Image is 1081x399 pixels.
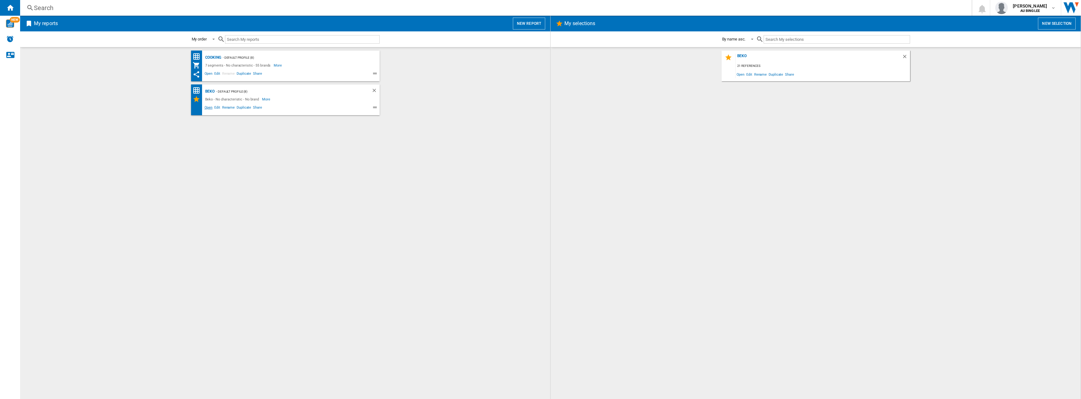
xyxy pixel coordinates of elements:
[513,18,545,30] button: New report
[193,53,204,61] div: Price Matrix
[262,95,271,103] span: More
[563,18,596,30] h2: My selections
[204,105,214,112] span: Open
[193,62,204,69] div: My Assortment
[995,2,1008,14] img: profile.jpg
[274,62,283,69] span: More
[193,71,200,78] ng-md-icon: This report has been shared with you
[221,54,367,62] div: - Default profile (8)
[745,70,753,78] span: Edit
[204,62,274,69] div: 7 segments - No characteristic - 55 brands
[764,35,910,44] input: Search My selections
[1020,9,1040,13] b: AU BINGLEE
[34,3,955,12] div: Search
[204,54,221,62] div: Cooking
[10,17,20,23] span: NEW
[225,35,380,44] input: Search My reports
[221,71,236,78] span: Rename
[736,62,910,70] div: 21 references
[221,105,236,112] span: Rename
[6,35,14,43] img: alerts-logo.svg
[902,54,910,62] div: Delete
[204,71,214,78] span: Open
[768,70,784,78] span: Duplicate
[33,18,59,30] h2: My reports
[236,105,252,112] span: Duplicate
[736,54,902,62] div: Beko
[252,105,263,112] span: Share
[213,105,221,112] span: Edit
[371,88,380,95] div: Delete
[252,71,263,78] span: Share
[193,87,204,94] div: Price Ranking
[1038,18,1076,30] button: New selection
[784,70,795,78] span: Share
[204,88,215,95] div: Beko
[193,95,204,103] div: My Selections
[236,71,252,78] span: Duplicate
[722,37,746,41] div: By name asc.
[753,70,768,78] span: Rename
[192,37,207,41] div: My order
[213,71,221,78] span: Edit
[1013,3,1047,9] span: [PERSON_NAME]
[204,95,262,103] div: Beko - No characteristic - No brand
[6,19,14,28] img: wise-card.svg
[736,70,746,78] span: Open
[215,88,359,95] div: - Default profile (8)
